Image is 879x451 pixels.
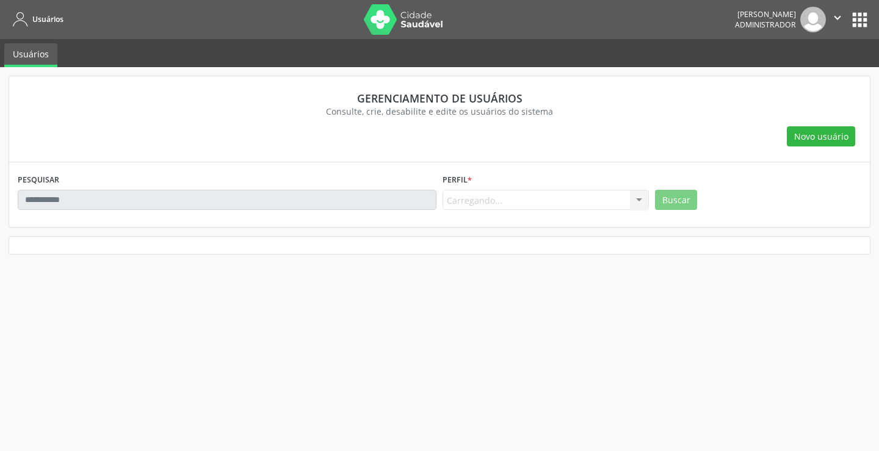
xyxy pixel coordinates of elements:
[794,130,848,143] span: Novo usuário
[849,9,870,31] button: apps
[735,20,796,30] span: Administrador
[735,9,796,20] div: [PERSON_NAME]
[32,14,63,24] span: Usuários
[800,7,826,32] img: img
[9,9,63,29] a: Usuários
[26,105,853,118] div: Consulte, crie, desabilite e edite os usuários do sistema
[831,11,844,24] i: 
[826,7,849,32] button: 
[18,171,59,190] label: PESQUISAR
[655,190,697,211] button: Buscar
[443,171,472,190] label: Perfil
[787,126,855,147] button: Novo usuário
[26,92,853,105] div: Gerenciamento de usuários
[4,43,57,67] a: Usuários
